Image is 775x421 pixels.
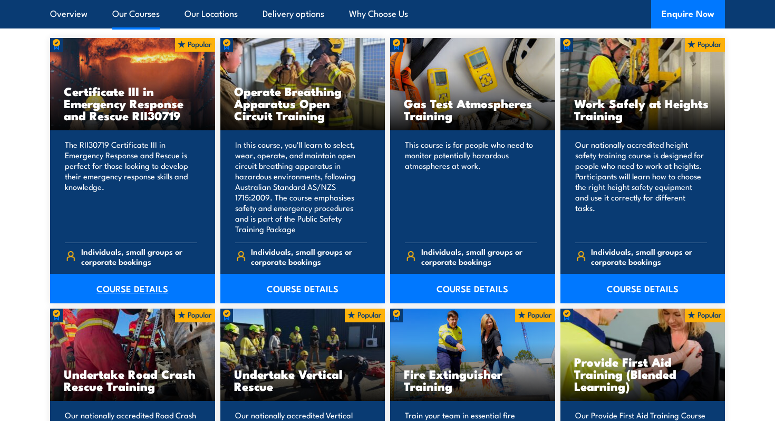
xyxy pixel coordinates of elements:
[234,368,372,392] h3: Undertake Vertical Rescue
[50,274,215,303] a: COURSE DETAILS
[64,368,201,392] h3: Undertake Road Crash Rescue Training
[421,246,537,266] span: Individuals, small groups or corporate bookings
[574,356,712,392] h3: Provide First Aid Training (Blended Learning)
[81,246,197,266] span: Individuals, small groups or corporate bookings
[404,97,541,121] h3: Gas Test Atmospheres Training
[591,246,707,266] span: Individuals, small groups or corporate bookings
[235,139,367,234] p: In this course, you'll learn to select, wear, operate, and maintain open circuit breathing appara...
[390,274,555,303] a: COURSE DETAILS
[405,139,537,234] p: This course is for people who need to monitor potentially hazardous atmospheres at work.
[64,85,201,121] h3: Certificate III in Emergency Response and Rescue RII30719
[251,246,367,266] span: Individuals, small groups or corporate bookings
[560,274,725,303] a: COURSE DETAILS
[404,368,541,392] h3: Fire Extinguisher Training
[234,85,372,121] h3: Operate Breathing Apparatus Open Circuit Training
[65,139,197,234] p: The RII30719 Certificate III in Emergency Response and Rescue is perfect for those looking to dev...
[575,139,708,234] p: Our nationally accredited height safety training course is designed for people who need to work a...
[220,274,385,303] a: COURSE DETAILS
[574,97,712,121] h3: Work Safely at Heights Training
